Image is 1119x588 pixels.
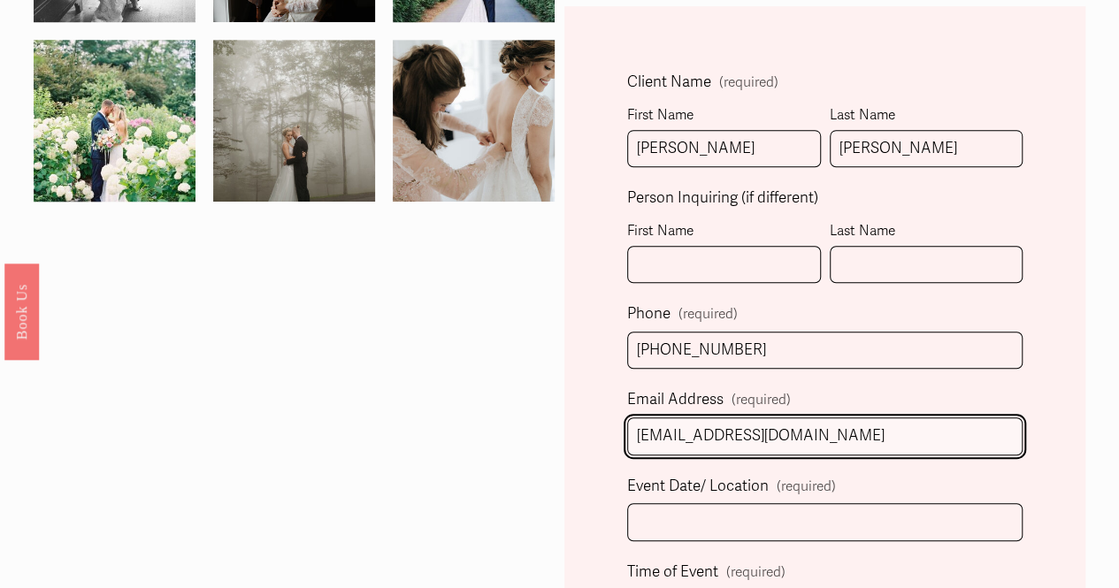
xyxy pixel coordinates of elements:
div: First Name [627,219,821,246]
span: (required) [718,76,778,89]
img: a&b-249.jpg [172,40,415,202]
span: (required) [678,308,737,321]
span: Client Name [627,69,711,96]
a: Book Us [4,263,39,359]
span: (required) [731,388,790,413]
span: Phone [627,301,671,328]
img: ASW-178.jpg [352,40,595,202]
span: (required) [776,475,835,500]
span: Email Address [627,386,724,414]
span: (required) [725,561,785,585]
div: Last Name [830,219,1023,246]
span: Event Date/ Location [627,473,769,500]
div: First Name [627,103,821,130]
div: Last Name [830,103,1023,130]
span: Time of Event [627,559,718,586]
img: 14305484_1259623107382072_1992716122685880553_o.jpg [34,13,195,228]
span: Person Inquiring (if different) [627,185,818,212]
